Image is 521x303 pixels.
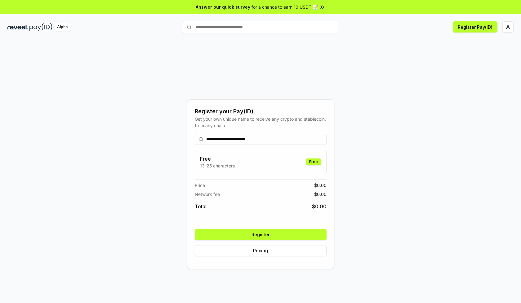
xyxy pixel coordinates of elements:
h3: Free [200,155,235,162]
button: Pricing [195,245,327,256]
div: Alpha [54,23,71,31]
img: pay_id [29,23,52,31]
span: Network fee [195,191,220,197]
span: Total [195,203,207,210]
span: $ 0.00 [314,191,327,197]
p: 13-25 characters [200,162,235,169]
img: reveel_dark [7,23,28,31]
div: Get your own unique name to receive any crypto and stablecoin, from any chain [195,116,327,129]
div: Register your Pay(ID) [195,107,327,116]
button: Register [195,229,327,240]
span: $ 0.00 [312,203,327,210]
span: for a chance to earn 10 USDT 📝 [252,4,318,10]
button: Register Pay(ID) [453,21,497,32]
span: $ 0.00 [314,182,327,188]
span: Answer our quick survey [196,4,250,10]
div: Free [306,158,321,165]
span: Price [195,182,205,188]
